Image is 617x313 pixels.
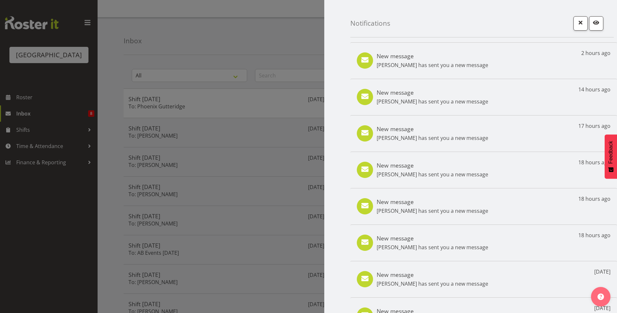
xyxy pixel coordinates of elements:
h5: New message [377,198,488,205]
p: [PERSON_NAME] has sent you a new message [377,61,488,69]
p: 14 hours ago [578,86,610,93]
h5: New message [377,235,488,242]
h5: New message [377,271,488,278]
button: Mark as read [589,16,603,31]
span: Feedback [608,141,614,164]
p: 18 hours ago [578,195,610,203]
p: [PERSON_NAME] has sent you a new message [377,243,488,251]
p: 18 hours ago [578,231,610,239]
p: 2 hours ago [581,49,610,57]
p: [PERSON_NAME] has sent you a new message [377,98,488,105]
button: Close [573,16,588,31]
p: [DATE] [594,304,610,312]
p: [PERSON_NAME] has sent you a new message [377,280,488,288]
p: 18 hours ago [578,158,610,166]
img: help-xxl-2.png [597,293,604,300]
h5: New message [377,162,488,169]
p: [DATE] [594,268,610,276]
h5: New message [377,52,488,60]
p: 17 hours ago [578,122,610,130]
h4: Notifications [350,20,390,27]
h5: New message [377,125,488,132]
button: Feedback - Show survey [605,134,617,179]
p: [PERSON_NAME] has sent you a new message [377,207,488,215]
h5: New message [377,89,488,96]
p: [PERSON_NAME] has sent you a new message [377,170,488,178]
p: [PERSON_NAME] has sent you a new message [377,134,488,142]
